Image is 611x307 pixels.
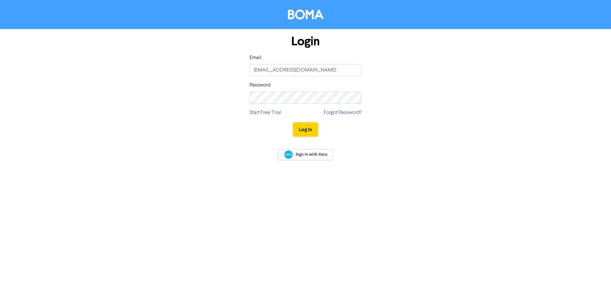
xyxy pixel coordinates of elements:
[324,109,361,116] a: Forgot Password?
[288,10,323,19] img: BOMA Logo
[250,54,261,62] label: Email
[250,81,270,89] label: Password
[284,150,293,159] img: Xero logo
[250,34,361,49] h1: Login
[293,123,318,136] button: Log In
[278,149,333,160] a: Sign In with Xero
[250,109,281,116] a: Start Free Trial
[579,276,611,307] iframe: Chat Widget
[296,152,328,157] span: Sign In with Xero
